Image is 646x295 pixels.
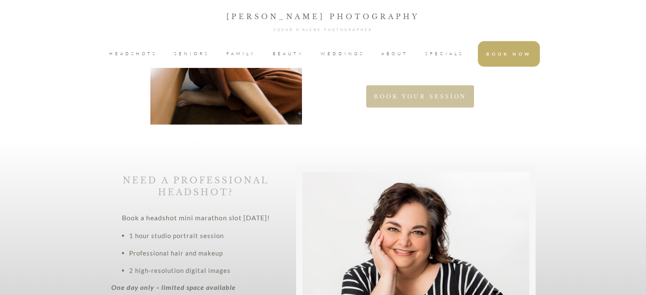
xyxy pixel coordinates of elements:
p: Book a headshot mini marathon slot [DATE]! [111,212,281,224]
a: BOOK NOW [486,48,531,60]
a: FAMILY [226,48,256,60]
a: SENIORS [174,48,209,60]
a: SPECIALS [425,48,464,60]
span: BOOK YOUR SESSION [374,93,466,100]
h2: NEED A PROFESSIONAL HEADSHOT? [111,174,281,202]
a: BOOK YOUR SESSION [366,85,474,108]
li: Professional hair and makeup [129,249,281,266]
a: BEAUTY [273,48,304,60]
p: [PERSON_NAME] Photography [0,11,646,22]
strong: One day only – limited space available [111,283,236,291]
a: WEDDINGS [321,48,364,60]
li: 1 hour studio portrait session [129,231,281,249]
li: 2 high-resolution digital images [129,266,281,275]
h1: Coeur d'Alene PHOTOGRAPHEr [0,28,646,36]
a: ABOUT [381,48,408,60]
a: HEADSHOTS [109,48,157,60]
